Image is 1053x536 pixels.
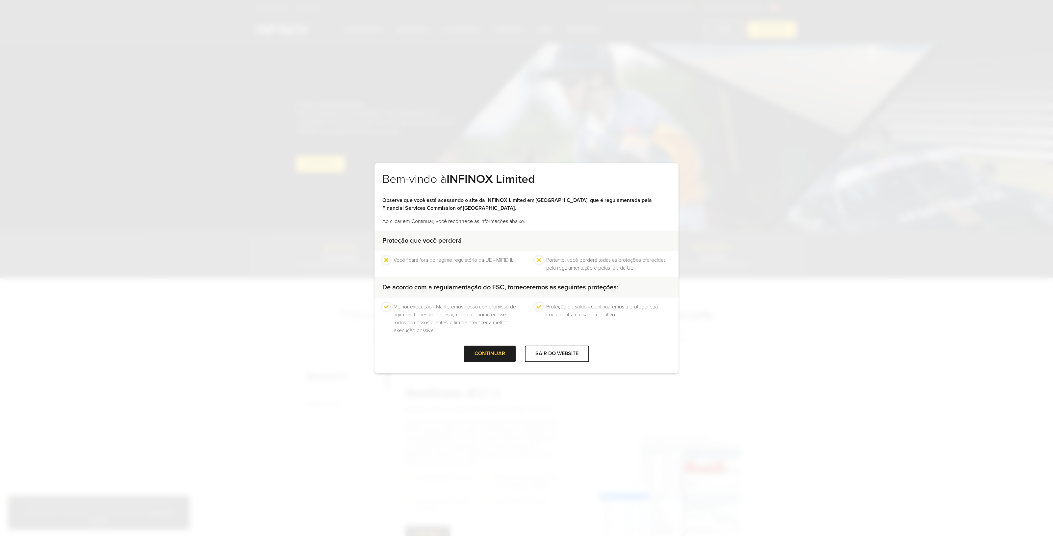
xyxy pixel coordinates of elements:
[464,346,516,362] div: CONTINUAR
[546,256,671,272] li: Portanto, você perderá todas as proteções oferecidas pela regulamentação e pelas leis da UE.
[447,172,535,186] strong: INFINOX Limited
[382,217,671,225] p: Ao clicar em Continuar, você reconhece as informações abaixo.
[382,283,618,291] strong: De acordo com a regulamentação do FSC, forneceremos as seguintes proteções:
[525,346,589,362] div: SAIR DO WEBSITE
[382,197,652,211] strong: Observe que você está acessando o site da INFINOX Limited em [GEOGRAPHIC_DATA], que é regulamenta...
[546,303,671,334] li: Proteção de saldo - Continuaremos a proteger sua conta contra um saldo negativo.
[394,303,518,334] li: Melhor execução - Manteremos nosso compromisso de agir com honestidade, justiça e no melhor inter...
[382,237,462,245] strong: Proteção que você perderá
[382,172,671,196] h2: Bem-vindo à
[394,256,513,272] li: Você ficará fora do regime regulatório da UE - MiFID II.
